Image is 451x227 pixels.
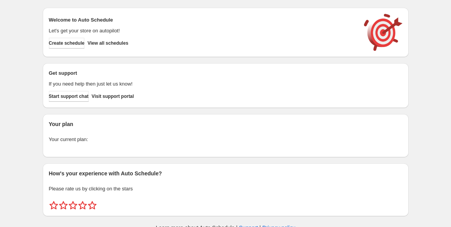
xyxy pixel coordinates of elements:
p: Please rate us by clicking on the stars [49,185,402,193]
h2: Get support [49,69,356,77]
p: Your current plan: [49,136,402,143]
span: Create schedule [49,40,85,46]
a: Visit support portal [92,91,134,102]
button: View all schedules [87,38,128,49]
span: View all schedules [87,40,128,46]
h2: Welcome to Auto Schedule [49,16,356,24]
p: Let's get your store on autopilot! [49,27,356,35]
h2: Your plan [49,120,402,128]
button: Create schedule [49,38,85,49]
a: Start support chat [49,91,89,102]
p: If you need help then just let us know! [49,80,356,88]
h2: How's your experience with Auto Schedule? [49,170,402,177]
span: Start support chat [49,93,89,99]
span: Visit support portal [92,93,134,99]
